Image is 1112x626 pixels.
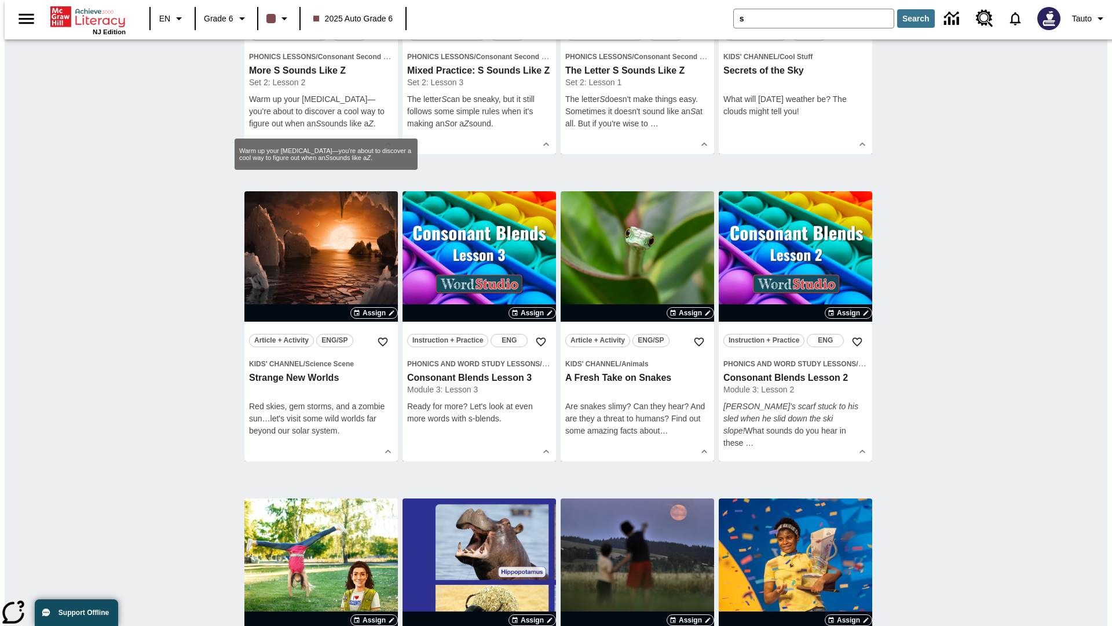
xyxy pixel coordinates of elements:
[407,53,474,61] span: Phonics Lessons
[565,93,709,130] p: The letter doesn't make things easy. Sometimes it doesn't sound like an at all. But if you're wis...
[474,53,475,61] span: /
[318,53,409,61] span: Consonant Second Sounds
[696,443,713,460] button: Show Details
[407,401,551,425] div: Ready for more? Let's look at even more words with s-blends.
[159,13,170,25] span: EN
[818,334,833,347] span: ENG
[837,308,860,318] span: Assign
[723,53,778,61] span: Kids' Channel
[723,93,868,118] p: What will [DATE] weather be? The clouds might tell you!
[249,334,314,347] button: Article + Activity
[937,3,969,35] a: Data Center
[407,372,551,384] h3: Consonant Blends Lesson 3
[407,360,540,368] span: Phonics and Word Study Lessons
[778,53,780,61] span: /
[403,191,556,461] div: lesson details
[734,9,894,28] input: search field
[780,53,813,61] span: Cool Stuff
[407,50,551,63] span: Topic: Phonics Lessons/Consonant Second Sounds
[723,360,856,368] span: Phonics and Word Study Lessons
[650,119,659,128] span: …
[565,401,709,437] div: Are snakes slimy? Can they hear? And are they a threat to humans? Find out some amazing facts abou
[316,334,353,347] button: ENG/SP
[837,615,860,625] span: Assign
[509,614,556,626] button: Assign Choose Dates
[807,334,844,347] button: ENG
[634,53,725,61] span: Consonant Second Sounds
[407,65,551,77] h3: Mixed Practice: S Sounds Like Z
[537,443,555,460] button: Show Details
[303,360,305,368] span: /
[1000,3,1030,34] a: Notifications
[621,360,649,368] span: Animals
[521,615,544,625] span: Assign
[50,4,126,35] div: Home
[154,8,191,29] button: Language: EN, Select a language
[313,13,393,25] span: 2025 Auto Grade 6
[897,9,935,28] button: Search
[316,119,321,128] em: S
[825,614,872,626] button: Assign Choose Dates
[476,53,567,61] span: Consonant Second Sounds
[565,334,630,347] button: Article + Activity
[407,334,488,347] button: Instruction + Practice
[561,191,714,461] div: lesson details
[199,8,254,29] button: Grade: Grade 6, Select a grade
[249,65,393,77] h3: More S Sounds Like Z
[368,119,374,128] em: Z
[638,334,664,347] span: ENG/SP
[723,358,868,370] span: Topic: Phonics and Word Study Lessons/Consonant Blends
[249,372,393,384] h3: Strange New Worlds
[565,360,620,368] span: Kids' Channel
[847,332,868,352] button: Add to Favorites
[825,307,872,319] button: Assign Choose Dates
[565,65,709,77] h3: The Letter S Sounds Like Z
[249,50,393,63] span: Topic: Phonics Lessons/Consonant Second Sounds
[719,191,872,461] div: lesson details
[565,53,632,61] span: Phonics Lessons
[367,154,371,161] em: Z
[658,426,660,435] span: t
[723,65,868,77] h3: Secrets of the Sky
[50,5,126,28] a: Home
[407,358,551,370] span: Topic: Phonics and Word Study Lessons/Consonant Blends
[723,50,868,63] span: Topic: Kids' Channel/Cool Stuff
[729,334,799,347] span: Instruction + Practice
[632,53,634,61] span: /
[93,28,126,35] span: NJ Edition
[379,443,397,460] button: Show Details
[531,332,551,352] button: Add to Favorites
[969,3,1000,34] a: Resource Center, Will open in new tab
[696,136,713,153] button: Show Details
[509,307,556,319] button: Assign Choose Dates
[565,372,709,384] h3: A Fresh Take on Snakes
[321,334,348,347] span: ENG/SP
[858,360,920,368] span: Consonant Blends
[599,94,605,104] em: S
[350,614,398,626] button: Assign Choose Dates
[249,360,303,368] span: Kids' Channel
[723,372,868,384] h3: Consonant Blends Lesson 2
[745,438,753,447] span: …
[262,8,296,29] button: Class color is dark brown. Change class color
[1030,3,1067,34] button: Select a new avatar
[204,13,233,25] span: Grade 6
[667,614,714,626] button: Assign Choose Dates
[1067,8,1112,29] button: Profile/Settings
[723,334,804,347] button: Instruction + Practice
[542,360,603,368] span: Consonant Blends
[723,401,868,449] p: What sounds do you hear in these
[412,334,483,347] span: Instruction + Practice
[521,308,544,318] span: Assign
[502,334,517,347] span: ENG
[363,308,386,318] span: Assign
[249,93,393,130] p: Warm up your [MEDICAL_DATA]—you're about to discover a cool way to figure out when an sounds like...
[244,191,398,461] div: lesson details
[305,360,354,368] span: Science Scene
[254,334,309,347] span: Article + Activity
[239,147,413,161] p: Warm up your [MEDICAL_DATA]—you're about to discover a cool way to figure out when an sounds like...
[679,615,702,625] span: Assign
[350,307,398,319] button: Assign Choose Dates
[1037,7,1060,30] img: Avatar
[570,334,625,347] span: Article + Activity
